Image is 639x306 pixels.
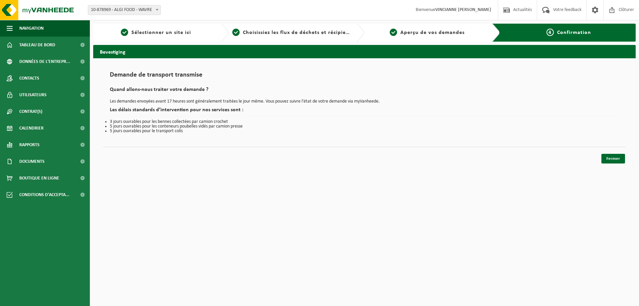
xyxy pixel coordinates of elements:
[88,5,160,15] span: 10-878969 - ALGI FOOD - WAVRE
[232,29,240,36] span: 2
[121,29,128,36] span: 1
[546,29,554,36] span: 4
[557,30,591,35] span: Confirmation
[110,99,619,104] p: Les demandes envoyées avant 17 heures sont généralement traitées le jour même. Vous pouvez suivre...
[19,103,42,120] span: Contrat(s)
[19,186,70,203] span: Conditions d'accepta...
[97,29,216,37] a: 1Sélectionner un site ici
[435,7,491,12] strong: VINCIANNE [PERSON_NAME]
[400,30,465,35] span: Aperçu de vos demandes
[19,153,45,170] span: Documents
[19,170,59,186] span: Boutique en ligne
[131,30,191,35] span: Sélectionner un site ici
[88,5,161,15] span: 10-878969 - ALGI FOOD - WAVRE
[368,29,487,37] a: 3Aperçu de vos demandes
[19,87,47,103] span: Utilisateurs
[110,72,619,82] h1: Demande de transport transmise
[19,120,44,137] span: Calendrier
[110,124,619,129] li: 5 jours ouvrables pour les conteneurs poubelles vidés par camion presse
[232,29,351,37] a: 2Choisissiez les flux de déchets et récipients
[110,120,619,124] li: 3 jours ouvrables pour les bennes collectées par camion crochet
[19,53,70,70] span: Données de l'entrepr...
[601,154,625,163] a: Fermer
[110,129,619,134] li: 5 jours ouvrables pour le transport colis
[110,107,619,116] h2: Les délais standards d’intervention pour nos services sont :
[19,137,40,153] span: Rapports
[390,29,397,36] span: 3
[110,87,619,96] h2: Quand allons-nous traiter votre demande ?
[19,20,44,37] span: Navigation
[93,45,636,58] h2: Bevestiging
[19,37,55,53] span: Tableau de bord
[243,30,354,35] span: Choisissiez les flux de déchets et récipients
[19,70,39,87] span: Contacts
